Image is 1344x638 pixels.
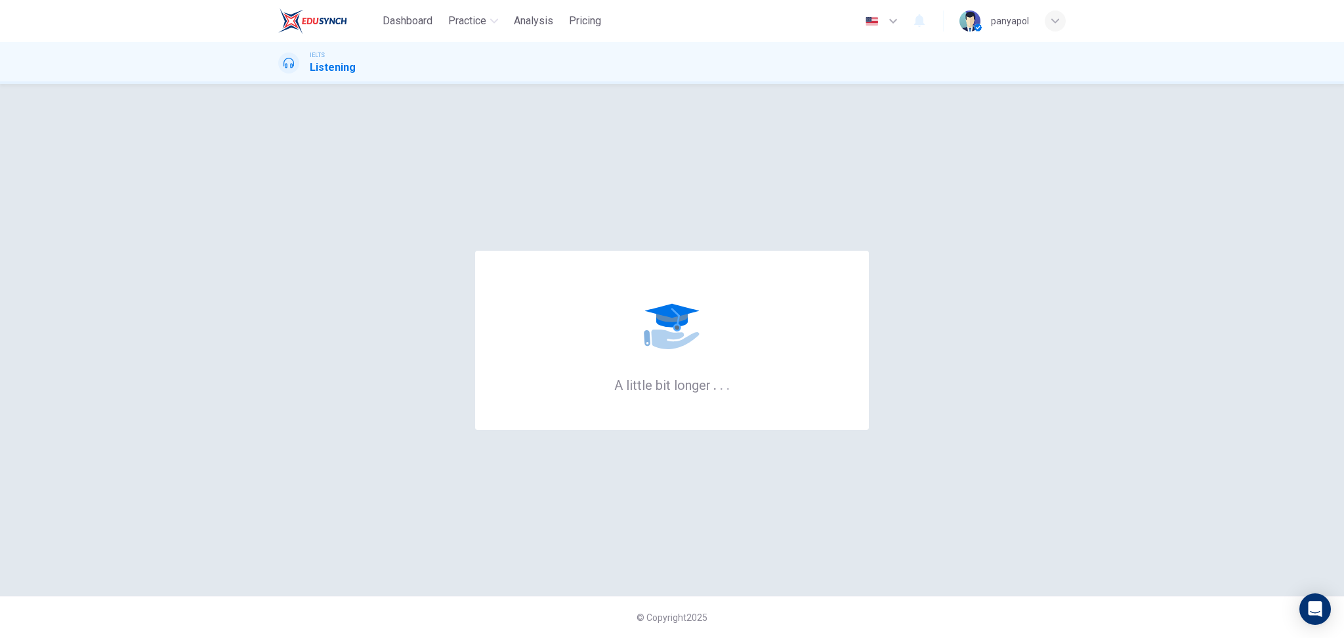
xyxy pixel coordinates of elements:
[509,9,558,33] button: Analysis
[991,13,1029,29] div: panyapol
[278,8,377,34] a: EduSynch logo
[310,60,356,75] h1: Listening
[864,16,880,26] img: en
[377,9,438,33] button: Dashboard
[564,9,606,33] button: Pricing
[310,51,325,60] span: IELTS
[614,376,730,393] h6: A little bit longer
[278,8,347,34] img: EduSynch logo
[569,13,601,29] span: Pricing
[514,13,553,29] span: Analysis
[443,9,503,33] button: Practice
[637,612,707,623] span: © Copyright 2025
[726,373,730,394] h6: .
[959,11,980,32] img: Profile picture
[448,13,486,29] span: Practice
[713,373,717,394] h6: .
[719,373,724,394] h6: .
[383,13,432,29] span: Dashboard
[1299,593,1331,625] div: Open Intercom Messenger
